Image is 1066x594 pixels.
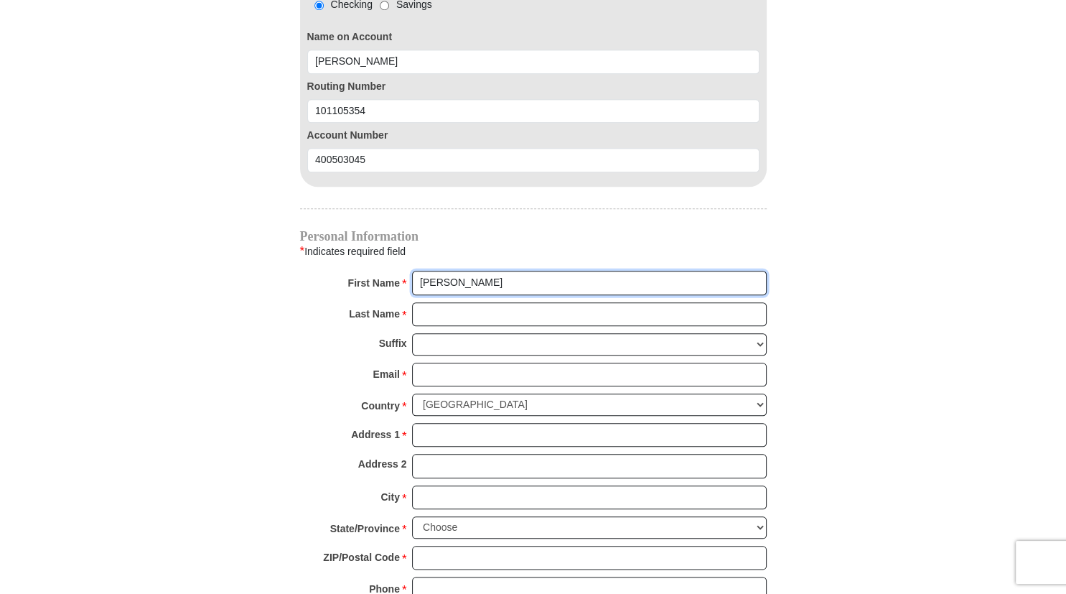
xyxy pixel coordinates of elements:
label: Account Number [307,128,759,143]
label: Routing Number [307,79,759,94]
div: Indicates required field [300,242,767,261]
strong: Email [373,364,400,384]
strong: Country [361,396,400,416]
strong: Address 1 [351,424,400,445]
label: Name on Account [307,29,759,45]
strong: City [380,487,399,507]
strong: State/Province [330,519,400,539]
strong: Address 2 [358,454,407,474]
h4: Personal Information [300,231,767,242]
strong: Last Name [349,304,400,324]
strong: Suffix [379,333,407,353]
strong: ZIP/Postal Code [323,547,400,567]
strong: First Name [348,273,400,293]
